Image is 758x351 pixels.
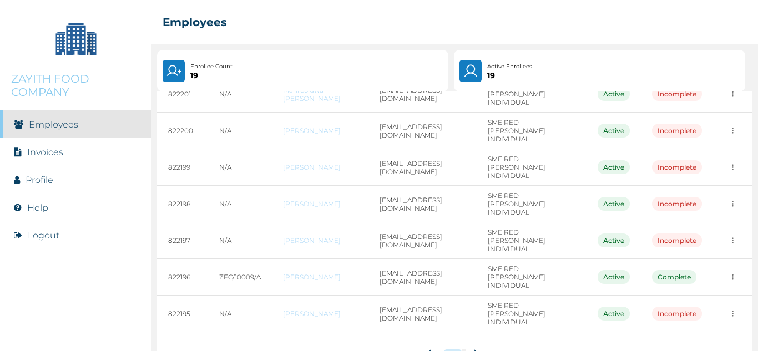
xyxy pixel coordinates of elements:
td: 822200 [157,113,208,149]
p: Active Enrollees [487,62,532,71]
div: Active [598,87,630,101]
p: Enrollee Count [190,62,233,71]
td: SME RED [PERSON_NAME] INDIVIDUAL [477,186,587,222]
div: Incomplete [652,197,702,211]
button: more [724,195,741,212]
button: more [724,122,741,139]
img: UserPlus.219544f25cf47e120833d8d8fc4c9831.svg [166,63,181,79]
div: Active [598,307,630,321]
td: [EMAIL_ADDRESS][DOMAIN_NAME] [368,113,476,149]
td: 822196 [157,259,208,296]
a: [PERSON_NAME] [283,273,357,281]
td: [EMAIL_ADDRESS][DOMAIN_NAME] [368,149,476,186]
td: N/A [208,76,272,113]
td: [EMAIL_ADDRESS][DOMAIN_NAME] [368,76,476,113]
a: Invoices [27,147,63,157]
div: Active [598,233,630,247]
td: [EMAIL_ADDRESS][DOMAIN_NAME] [368,186,476,222]
a: [PERSON_NAME] [283,126,357,135]
button: more [724,305,741,322]
h2: Employees [163,16,227,29]
button: more [724,268,741,286]
a: Employees [29,119,78,130]
div: Active [598,270,630,284]
button: Logout [28,230,59,241]
div: Active [598,124,630,138]
td: 822197 [157,222,208,259]
td: N/A [208,222,272,259]
td: SME RED [PERSON_NAME] INDIVIDUAL [477,149,587,186]
a: [PERSON_NAME] [283,236,357,245]
div: Incomplete [652,233,702,247]
td: SME RED [PERSON_NAME] INDIVIDUAL [477,222,587,259]
div: Incomplete [652,87,702,101]
td: [EMAIL_ADDRESS][DOMAIN_NAME] [368,259,476,296]
td: 822195 [157,296,208,332]
td: N/A [208,149,272,186]
td: SME RED [PERSON_NAME] INDIVIDUAL [477,296,587,332]
p: ZAYITH FOOD COMPANY [11,72,140,99]
td: [EMAIL_ADDRESS][DOMAIN_NAME] [368,222,476,259]
img: RelianceHMO's Logo [11,323,140,340]
button: more [724,232,741,249]
div: Incomplete [652,124,702,138]
div: Incomplete [652,307,702,321]
td: 822198 [157,186,208,222]
img: Company [48,11,104,67]
a: Help [27,202,48,213]
td: 822199 [157,149,208,186]
p: 19 [487,71,532,80]
button: more [724,85,741,103]
td: N/A [208,186,272,222]
a: [PERSON_NAME] [283,309,357,318]
a: [PERSON_NAME] [283,163,357,171]
td: N/A [208,113,272,149]
td: N/A [208,296,272,332]
img: User.4b94733241a7e19f64acd675af8f0752.svg [463,63,479,79]
div: Active [598,197,630,211]
a: Marireoluwa [PERSON_NAME] [283,86,357,103]
td: SME RED [PERSON_NAME] INDIVIDUAL [477,76,587,113]
td: SME RED [PERSON_NAME] INDIVIDUAL [477,259,587,296]
div: Incomplete [652,160,702,174]
a: [PERSON_NAME] [283,200,357,208]
div: Active [598,160,630,174]
p: 19 [190,71,233,80]
a: Profile [26,175,53,185]
td: [EMAIL_ADDRESS][DOMAIN_NAME] [368,296,476,332]
div: Complete [652,270,696,284]
td: SME RED [PERSON_NAME] INDIVIDUAL [477,113,587,149]
td: 822201 [157,76,208,113]
button: more [724,159,741,176]
td: ZFC/10009/A [208,259,272,296]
